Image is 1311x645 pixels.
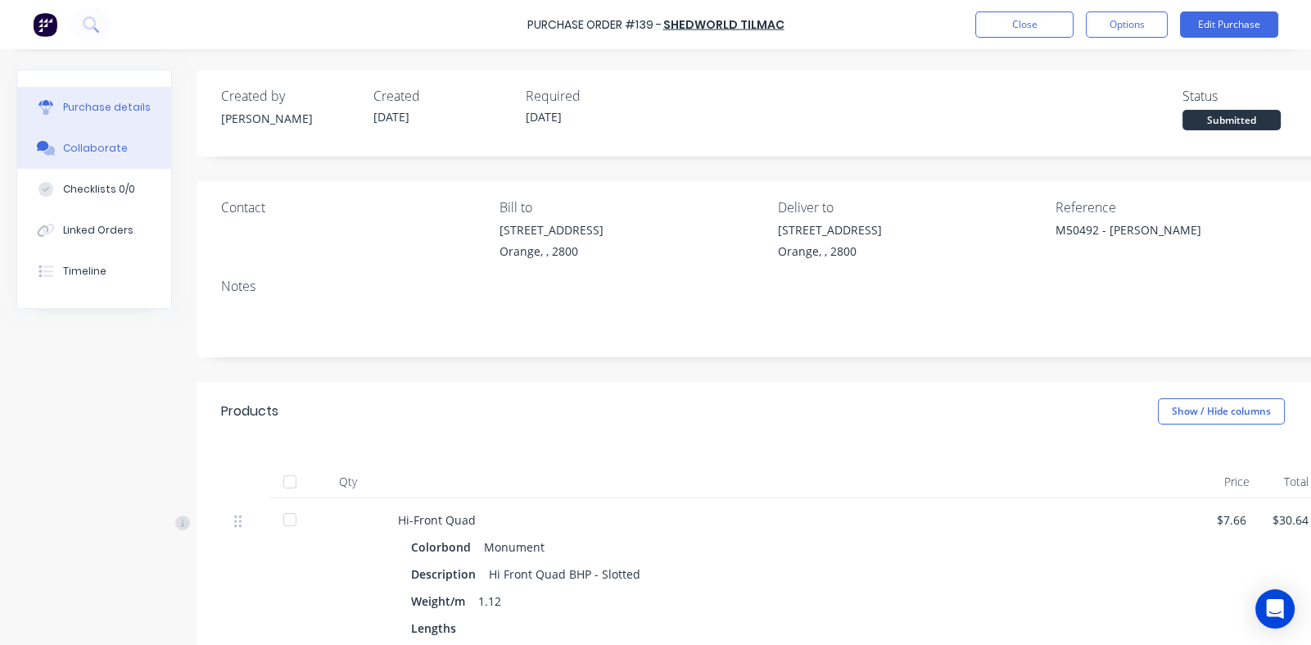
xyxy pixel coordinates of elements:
[1158,398,1285,425] button: Show / Hide columns
[411,620,456,637] span: Lengths
[33,12,57,37] img: Factory
[500,221,604,238] div: [STREET_ADDRESS]
[1273,511,1309,529] div: $30.64
[500,198,766,217] div: Bill to
[17,128,171,169] button: Collaborate
[778,221,882,238] div: [STREET_ADDRESS]
[1086,11,1168,38] button: Options
[221,198,487,217] div: Contact
[975,11,1074,38] button: Close
[526,86,665,106] div: Required
[489,562,640,586] div: Hi Front Quad BHP - Slotted
[778,198,1044,217] div: Deliver to
[411,589,478,613] div: Weight/m
[63,141,128,156] div: Collaborate
[311,466,385,498] div: Qty
[221,110,360,127] div: [PERSON_NAME]
[1056,221,1260,258] textarea: M50492 - [PERSON_NAME]
[1255,589,1295,629] div: Open Intercom Messenger
[63,223,133,238] div: Linked Orders
[1182,110,1281,130] div: Submitted
[411,562,489,586] div: Description
[17,251,171,292] button: Timeline
[221,402,278,421] div: Products
[663,16,784,33] a: Shedworld Tilmac
[411,535,477,559] div: Colorbond
[398,511,1191,529] div: Hi-Front Quad
[1204,466,1263,498] div: Price
[17,87,171,128] button: Purchase details
[478,589,501,613] div: 1.12
[373,86,513,106] div: Created
[778,243,882,260] div: Orange, , 2800
[221,86,360,106] div: Created by
[527,16,662,34] div: Purchase Order #139 -
[17,169,171,210] button: Checklists 0/0
[17,210,171,251] button: Linked Orders
[1217,511,1246,529] div: $7.66
[500,243,604,260] div: Orange, , 2800
[63,100,151,115] div: Purchase details
[63,264,106,279] div: Timeline
[1180,11,1278,38] button: Edit Purchase
[484,535,545,559] div: Monument
[63,182,135,197] div: Checklists 0/0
